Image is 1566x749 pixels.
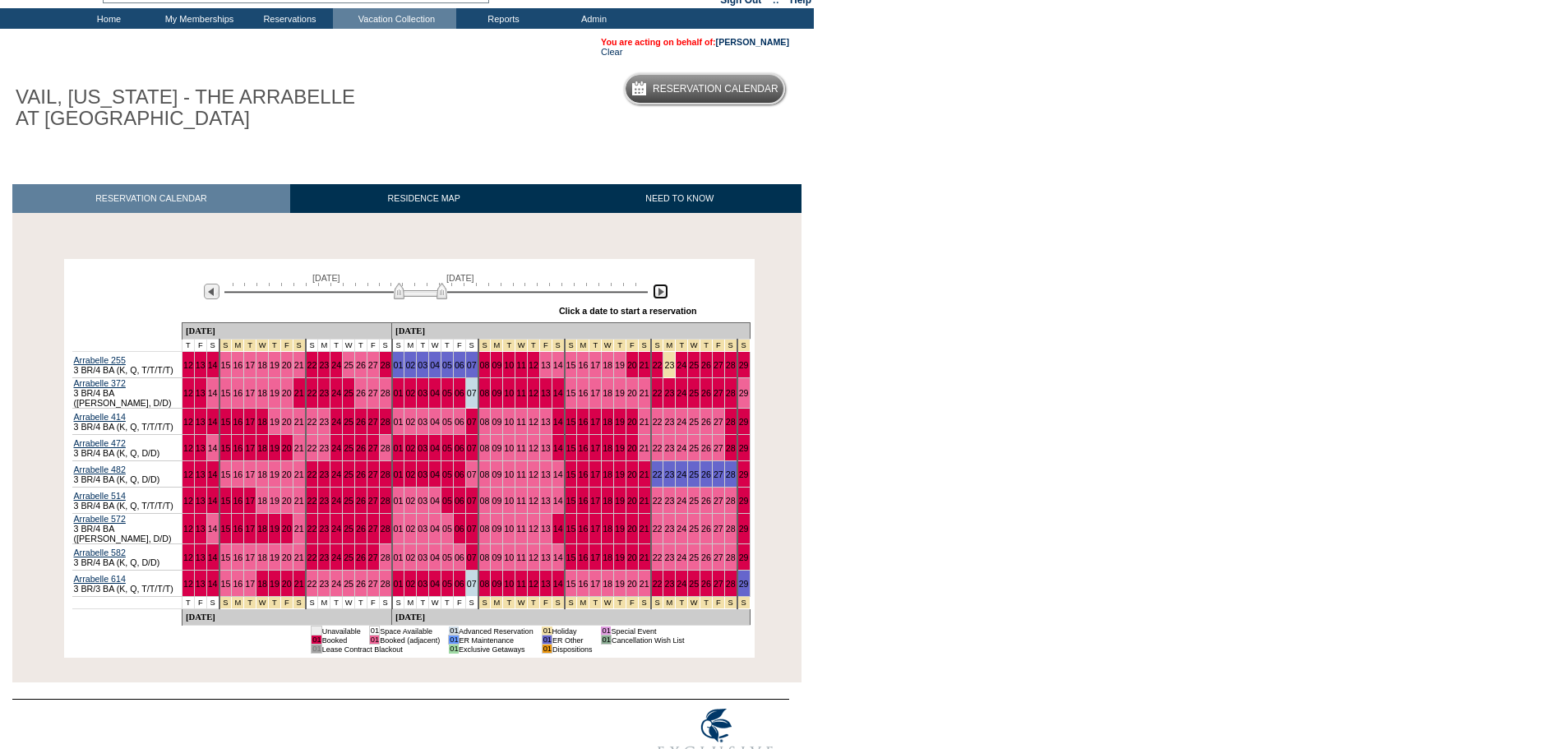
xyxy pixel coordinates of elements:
a: 25 [689,443,699,453]
a: 12 [183,360,193,370]
a: 02 [405,417,415,427]
a: 29 [739,388,749,398]
a: 05 [442,469,452,479]
a: 23 [664,417,674,427]
a: 20 [627,469,637,479]
a: 12 [529,417,538,427]
a: 24 [331,443,341,453]
a: 23 [664,360,674,370]
a: 13 [196,496,206,506]
a: 15 [221,388,231,398]
a: 25 [344,443,353,453]
a: 20 [282,443,292,453]
a: 24 [331,469,341,479]
a: Clear [601,47,622,57]
a: 10 [504,388,514,398]
a: 16 [233,496,243,506]
a: 19 [615,360,625,370]
a: 11 [516,469,526,479]
a: RESIDENCE MAP [290,184,558,213]
a: 18 [257,360,267,370]
a: 26 [356,360,366,370]
a: 16 [578,496,588,506]
a: 09 [492,417,501,427]
a: 17 [245,417,255,427]
a: 09 [492,443,501,453]
a: 22 [653,360,663,370]
a: 04 [430,360,440,370]
a: 25 [344,388,353,398]
a: 06 [455,443,464,453]
a: 21 [640,496,649,506]
a: 27 [714,469,723,479]
a: 20 [282,469,292,479]
a: 01 [394,388,404,398]
a: 01 [394,443,404,453]
a: 17 [245,360,255,370]
a: 05 [442,360,452,370]
a: 04 [430,388,440,398]
a: 18 [603,469,612,479]
a: 28 [381,417,390,427]
a: 15 [566,388,576,398]
a: 25 [344,360,353,370]
a: 18 [603,417,612,427]
a: 15 [221,360,231,370]
a: 07 [467,388,477,398]
a: 19 [270,469,279,479]
a: 13 [541,360,551,370]
a: 10 [504,496,514,506]
a: 14 [208,360,218,370]
a: 09 [492,469,501,479]
a: 12 [183,388,193,398]
a: 14 [553,360,563,370]
a: 16 [233,360,243,370]
a: 20 [627,443,637,453]
a: 17 [590,443,600,453]
a: 13 [196,388,206,398]
a: 18 [257,417,267,427]
a: 25 [344,496,353,506]
a: 25 [689,469,699,479]
a: 19 [615,417,625,427]
a: 03 [418,417,427,427]
a: 18 [257,443,267,453]
a: 13 [541,388,551,398]
a: 05 [442,388,452,398]
a: 24 [677,360,686,370]
a: 08 [480,443,490,453]
a: Arrabelle 472 [74,438,126,448]
a: 21 [640,469,649,479]
a: 27 [368,469,378,479]
a: 24 [677,469,686,479]
a: 14 [553,388,563,398]
a: 14 [208,496,218,506]
a: 24 [677,443,686,453]
a: 03 [418,388,427,398]
a: 13 [196,443,206,453]
a: 24 [331,417,341,427]
a: 22 [307,443,317,453]
a: 21 [640,443,649,453]
a: 27 [714,417,723,427]
a: 12 [529,443,538,453]
a: 26 [356,443,366,453]
a: 22 [653,469,663,479]
a: 25 [689,388,699,398]
a: 29 [739,443,749,453]
a: 28 [726,417,736,427]
a: 23 [664,469,674,479]
a: RESERVATION CALENDAR [12,184,290,213]
a: 24 [331,496,341,506]
a: 01 [394,360,404,370]
a: 01 [394,417,404,427]
a: 05 [442,496,452,506]
a: 16 [233,388,243,398]
a: 20 [282,360,292,370]
a: 13 [541,469,551,479]
a: 04 [430,443,440,453]
a: 19 [615,388,625,398]
a: 15 [221,469,231,479]
a: 06 [455,360,464,370]
a: 28 [726,388,736,398]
